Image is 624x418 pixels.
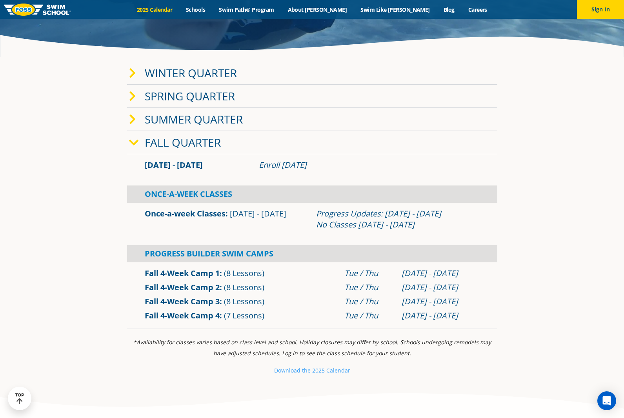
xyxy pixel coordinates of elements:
[145,208,226,219] a: Once-a-week Classes
[133,338,491,357] i: *Availability for classes varies based on class level and school. Holiday closures may differ by ...
[145,296,220,307] a: Fall 4-Week Camp 3
[127,185,497,203] div: Once-A-Week Classes
[145,310,220,321] a: Fall 4-Week Camp 4
[402,310,480,321] div: [DATE] - [DATE]
[307,367,350,374] small: e 2025 Calendar
[344,296,394,307] div: Tue / Thu
[274,367,307,374] small: Download th
[437,6,461,13] a: Blog
[224,310,264,321] span: (7 Lessons)
[145,282,220,293] a: Fall 4-Week Camp 2
[224,296,264,307] span: (8 Lessons)
[281,6,354,13] a: About [PERSON_NAME]
[224,282,264,293] span: (8 Lessons)
[230,208,286,219] span: [DATE] - [DATE]
[145,89,235,104] a: Spring Quarter
[224,268,264,278] span: (8 Lessons)
[461,6,494,13] a: Careers
[130,6,179,13] a: 2025 Calendar
[145,65,237,80] a: Winter Quarter
[212,6,281,13] a: Swim Path® Program
[15,393,24,405] div: TOP
[145,268,220,278] a: Fall 4-Week Camp 1
[354,6,437,13] a: Swim Like [PERSON_NAME]
[179,6,212,13] a: Schools
[145,135,221,150] a: Fall Quarter
[145,160,203,170] span: [DATE] - [DATE]
[316,208,480,230] div: Progress Updates: [DATE] - [DATE] No Classes [DATE] - [DATE]
[127,245,497,262] div: Progress Builder Swim Camps
[145,112,243,127] a: Summer Quarter
[344,268,394,279] div: Tue / Thu
[402,282,480,293] div: [DATE] - [DATE]
[597,391,616,410] div: Open Intercom Messenger
[344,282,394,293] div: Tue / Thu
[274,367,350,374] a: Download the 2025 Calendar
[402,296,480,307] div: [DATE] - [DATE]
[402,268,480,279] div: [DATE] - [DATE]
[4,4,71,16] img: FOSS Swim School Logo
[259,160,480,171] div: Enroll [DATE]
[344,310,394,321] div: Tue / Thu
